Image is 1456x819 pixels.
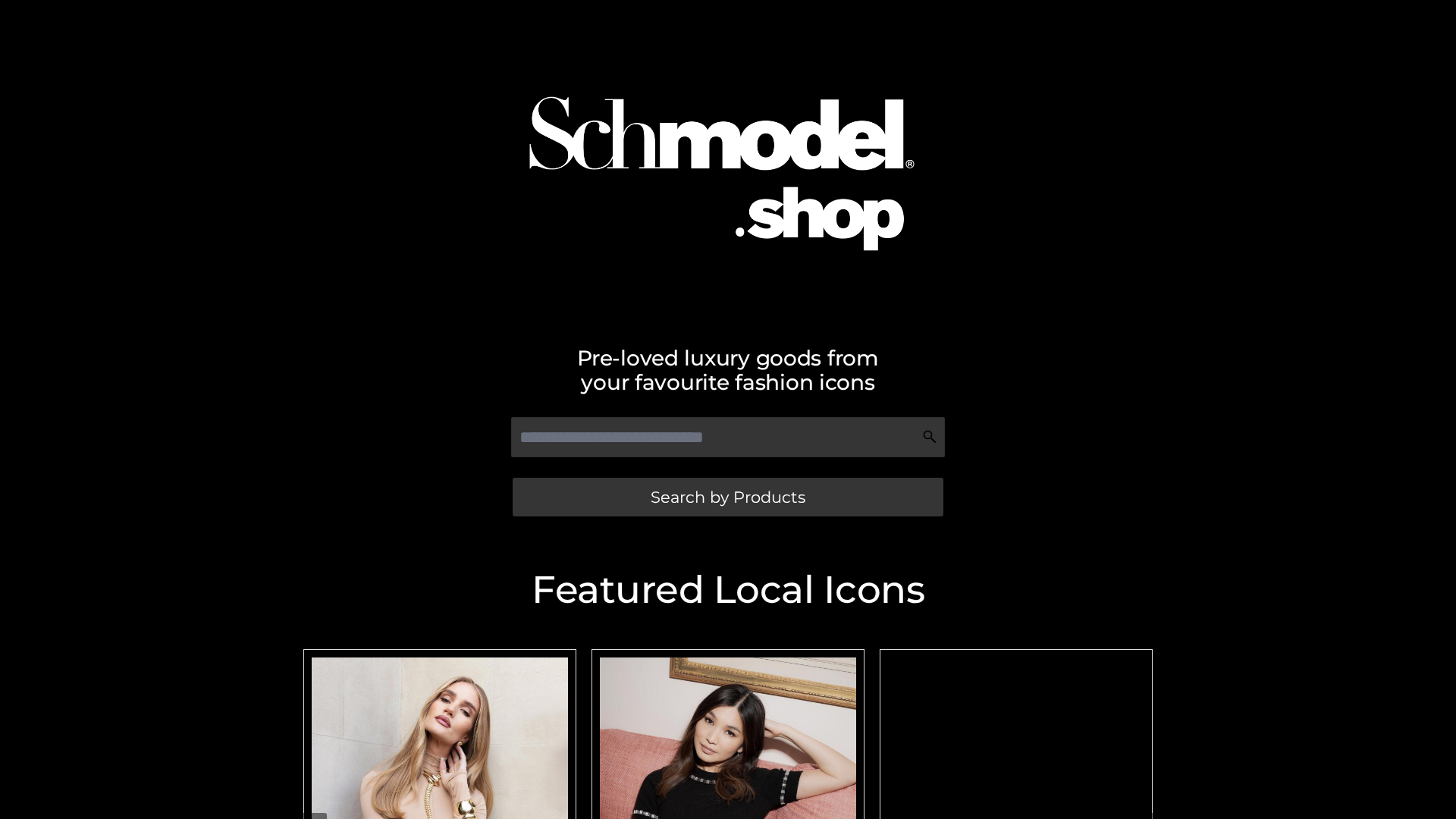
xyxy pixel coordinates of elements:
[296,571,1160,609] h2: Featured Local Icons​
[296,346,1160,394] h2: Pre-loved luxury goods from your favourite fashion icons
[922,429,937,444] img: Search Icon
[651,489,805,505] span: Search by Products
[513,478,943,516] a: Search by Products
